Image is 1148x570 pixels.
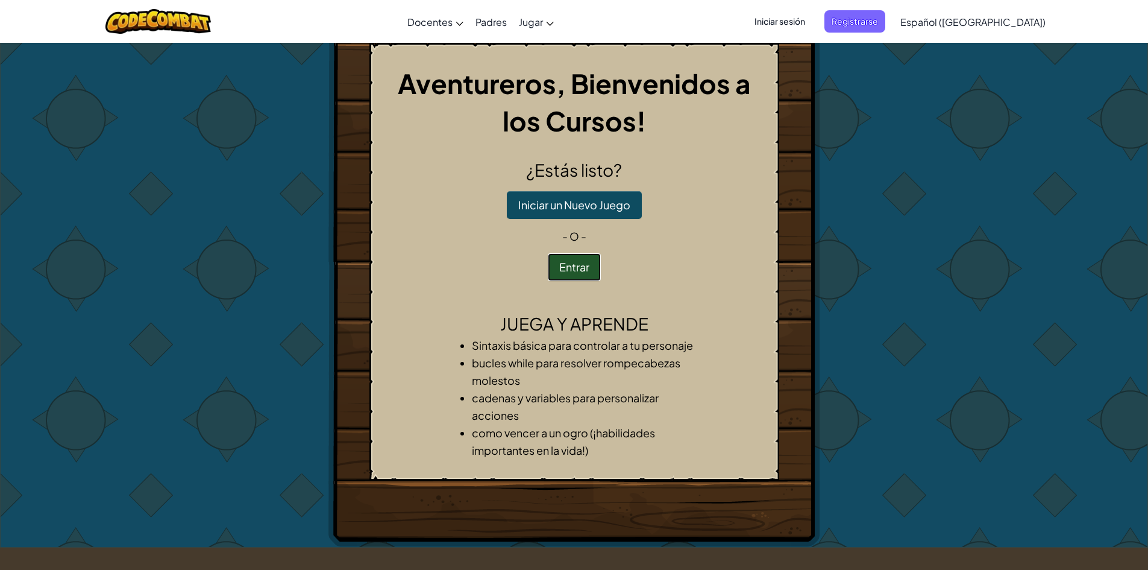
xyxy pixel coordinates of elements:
h2: ¿Estás listo? [380,157,769,183]
li: bucles while para resolver rompecabezas molestos [472,354,701,389]
button: Registrarse [824,10,885,33]
span: Español ([GEOGRAPHIC_DATA]) [900,16,1046,28]
a: Padres [469,5,513,38]
span: Jugar [519,16,543,28]
span: - [562,229,569,243]
span: Docentes [407,16,453,28]
a: Docentes [401,5,469,38]
button: Iniciar un Nuevo Juego [507,191,642,219]
li: cadenas y variables para personalizar acciones [472,389,701,424]
span: o [569,229,579,243]
h1: Aventureros, Bienvenidos a los Cursos! [380,65,769,139]
li: Sintaxis básica para controlar a tu personaje [472,337,701,354]
span: - [579,229,586,243]
h2: Juega y Aprende [380,311,769,337]
button: Entrar [548,253,601,281]
li: como vencer a un ogro (¡habilidades importantes en la vida!) [472,424,701,459]
a: Español ([GEOGRAPHIC_DATA]) [894,5,1052,38]
button: Iniciar sesión [747,10,812,33]
img: CodeCombat logo [105,9,211,34]
a: Jugar [513,5,560,38]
